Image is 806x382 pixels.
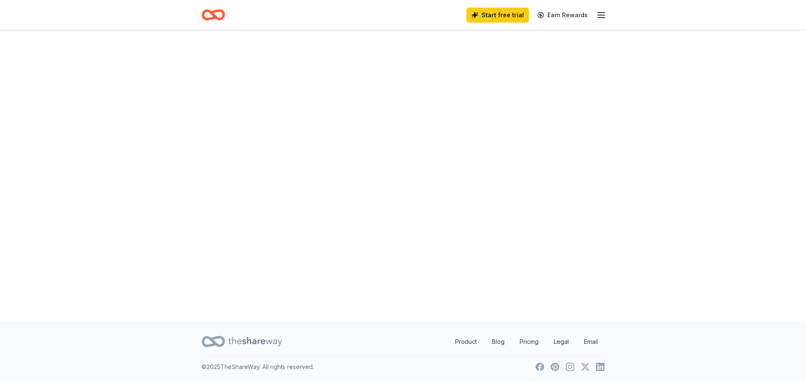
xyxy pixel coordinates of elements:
p: © 2025 TheShareWay. All rights reserved. [201,362,314,372]
a: Pricing [513,333,545,350]
a: Product [448,333,484,350]
a: Start free trial [466,8,529,23]
a: Blog [485,333,511,350]
a: Email [577,333,604,350]
a: Legal [547,333,576,350]
nav: quick links [448,333,604,350]
a: Earn Rewards [532,8,593,23]
a: Home [201,5,225,25]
